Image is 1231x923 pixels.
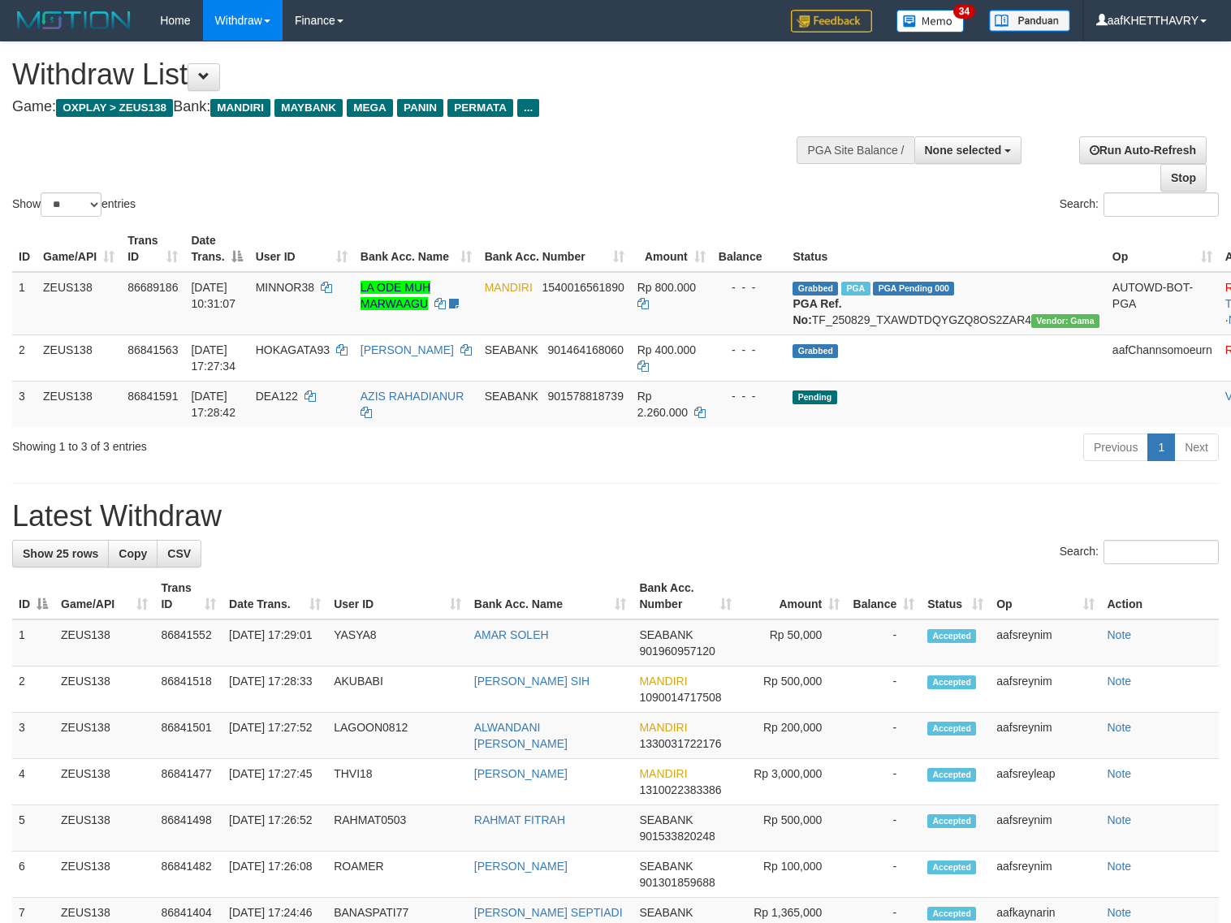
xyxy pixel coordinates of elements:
[154,573,222,619] th: Trans ID: activate to sort column ascending
[12,573,54,619] th: ID: activate to sort column descending
[184,226,248,272] th: Date Trans.: activate to sort column descending
[54,666,154,713] td: ZEUS138
[127,281,178,294] span: 86689186
[12,500,1219,533] h1: Latest Withdraw
[639,860,693,873] span: SEABANK
[1108,813,1132,826] a: Note
[474,675,590,688] a: [PERSON_NAME] SIH
[633,573,737,619] th: Bank Acc. Number: activate to sort column ascending
[54,852,154,898] td: ZEUS138
[989,10,1070,32] img: panduan.png
[1104,192,1219,217] input: Search:
[873,282,954,295] span: PGA Pending
[1106,334,1219,381] td: aafChannsomoeurn
[361,390,464,403] a: AZIS RAHADIANUR
[637,281,696,294] span: Rp 800.000
[327,573,468,619] th: User ID: activate to sort column ascending
[41,192,102,217] select: Showentries
[639,876,715,889] span: Copy 901301859688 to clipboard
[154,852,222,898] td: 86841482
[327,805,468,852] td: RAHMAT0503
[12,432,501,455] div: Showing 1 to 3 of 3 entries
[639,628,693,641] span: SEABANK
[12,713,54,759] td: 3
[639,721,687,734] span: MANDIRI
[639,737,721,750] span: Copy 1330031722176 to clipboard
[222,619,327,666] td: [DATE] 17:29:01
[12,272,37,335] td: 1
[841,282,870,295] span: Marked by aafkaynarin
[54,713,154,759] td: ZEUS138
[37,272,121,335] td: ZEUS138
[719,279,780,295] div: - - -
[953,4,975,19] span: 34
[485,343,538,356] span: SEABANK
[639,906,693,919] span: SEABANK
[397,99,443,117] span: PANIN
[846,619,921,666] td: -
[12,666,54,713] td: 2
[637,343,696,356] span: Rp 400.000
[738,713,847,759] td: Rp 200,000
[921,573,990,619] th: Status: activate to sort column ascending
[154,759,222,805] td: 86841477
[1147,433,1175,461] a: 1
[327,619,468,666] td: YASYA8
[154,713,222,759] td: 86841501
[191,343,235,373] span: [DATE] 17:27:34
[12,8,136,32] img: MOTION_logo.png
[1083,433,1148,461] a: Previous
[222,759,327,805] td: [DATE] 17:27:45
[738,759,847,805] td: Rp 3,000,000
[925,144,1002,157] span: None selected
[1108,860,1132,873] a: Note
[256,343,330,356] span: HOKAGATA93
[37,334,121,381] td: ZEUS138
[468,573,633,619] th: Bank Acc. Name: activate to sort column ascending
[846,573,921,619] th: Balance: activate to sort column ascending
[738,619,847,666] td: Rp 50,000
[1108,675,1132,688] a: Note
[485,281,533,294] span: MANDIRI
[222,666,327,713] td: [DATE] 17:28:33
[990,666,1100,713] td: aafsreynim
[108,540,158,567] a: Copy
[474,813,565,826] a: RAHMAT FITRAH
[12,334,37,381] td: 2
[639,830,715,843] span: Copy 901533820248 to clipboard
[1060,540,1219,564] label: Search:
[639,691,721,704] span: Copy 1090014717508 to clipboard
[738,573,847,619] th: Amount: activate to sort column ascending
[990,759,1100,805] td: aafsreyleap
[23,547,98,560] span: Show 25 rows
[548,390,624,403] span: Copy 901578818739 to clipboard
[12,381,37,427] td: 3
[54,619,154,666] td: ZEUS138
[896,10,965,32] img: Button%20Memo.svg
[1101,573,1220,619] th: Action
[119,547,147,560] span: Copy
[793,390,836,404] span: Pending
[12,58,805,91] h1: Withdraw List
[127,390,178,403] span: 86841591
[474,628,549,641] a: AMAR SOLEH
[1106,272,1219,335] td: AUTOWD-BOT-PGA
[347,99,393,117] span: MEGA
[37,226,121,272] th: Game/API: activate to sort column ascending
[631,226,712,272] th: Amount: activate to sort column ascending
[719,388,780,404] div: - - -
[639,813,693,826] span: SEABANK
[719,342,780,358] div: - - -
[548,343,624,356] span: Copy 901464168060 to clipboard
[990,573,1100,619] th: Op: activate to sort column ascending
[1108,767,1132,780] a: Note
[274,99,343,117] span: MAYBANK
[12,540,109,567] a: Show 25 rows
[793,344,838,358] span: Grabbed
[327,713,468,759] td: LAGOON0812
[474,721,568,750] a: ALWANDANI [PERSON_NAME]
[222,573,327,619] th: Date Trans.: activate to sort column ascending
[256,281,314,294] span: MINNOR38
[12,619,54,666] td: 1
[1060,192,1219,217] label: Search:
